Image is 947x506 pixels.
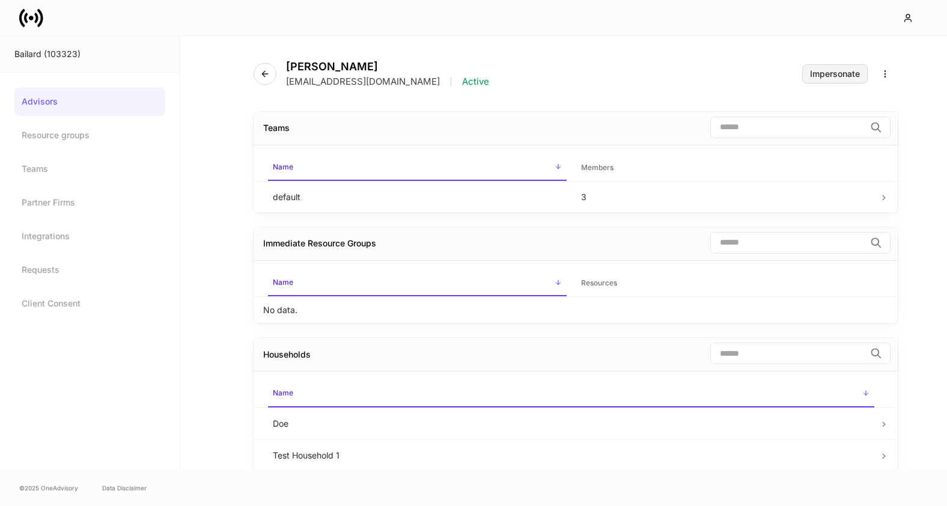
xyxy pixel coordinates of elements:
span: Name [268,270,567,296]
a: Requests [14,255,165,284]
div: Bailard (103323) [14,48,165,60]
td: default [263,181,571,213]
span: Resources [576,271,875,296]
h6: Members [581,162,614,173]
span: Name [268,155,567,181]
button: Impersonate [802,64,868,84]
div: Households [263,349,311,361]
a: Integrations [14,222,165,251]
span: © 2025 OneAdvisory [19,483,78,493]
h6: Resources [581,277,617,288]
a: Resource groups [14,121,165,150]
div: Teams [263,122,290,134]
div: Impersonate [810,70,860,78]
p: | [449,76,452,88]
a: Teams [14,154,165,183]
td: Test Household 1 [263,439,879,471]
a: Advisors [14,87,165,116]
span: Name [268,381,874,407]
td: Doe [263,407,879,439]
td: 3 [571,181,880,213]
span: Members [576,156,875,180]
p: [EMAIL_ADDRESS][DOMAIN_NAME] [286,76,440,88]
h4: [PERSON_NAME] [286,60,489,73]
p: No data. [263,304,297,316]
h6: Name [273,387,293,398]
a: Client Consent [14,289,165,318]
div: Immediate Resource Groups [263,237,376,249]
a: Data Disclaimer [102,483,147,493]
a: Partner Firms [14,188,165,217]
h6: Name [273,161,293,172]
h6: Name [273,276,293,288]
p: Active [462,76,489,88]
